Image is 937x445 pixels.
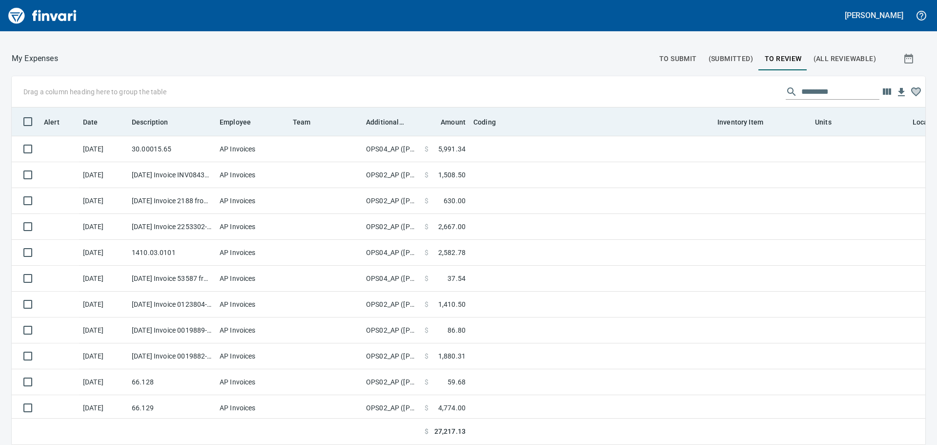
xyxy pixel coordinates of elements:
[425,248,428,257] span: $
[12,53,58,64] nav: breadcrumb
[128,292,216,318] td: [DATE] Invoice 0123804-IN from Highway Specialties LLC (1-10458)
[434,426,466,437] span: 27,217.13
[216,136,289,162] td: AP Invoices
[128,240,216,266] td: 1410.03.0101
[842,8,906,23] button: [PERSON_NAME]
[362,343,421,369] td: OPS02_AP ([PERSON_NAME], [PERSON_NAME], [PERSON_NAME], [PERSON_NAME])
[79,292,128,318] td: [DATE]
[216,266,289,292] td: AP Invoices
[79,318,128,343] td: [DATE]
[438,403,466,413] span: 4,774.00
[815,116,832,128] span: Units
[659,53,697,65] span: To Submit
[83,116,98,128] span: Date
[216,214,289,240] td: AP Invoices
[362,369,421,395] td: OPS02_AP ([PERSON_NAME], [PERSON_NAME], [PERSON_NAME], [PERSON_NAME])
[44,116,72,128] span: Alert
[79,162,128,188] td: [DATE]
[444,196,466,206] span: 630.00
[79,214,128,240] td: [DATE]
[128,395,216,421] td: 66.129
[216,318,289,343] td: AP Invoices
[765,53,802,65] span: To Review
[128,188,216,214] td: [DATE] Invoice 2188 from Freedom Flagging LLC (1-39149)
[438,222,466,232] span: 2,667.00
[425,274,428,283] span: $
[425,426,428,437] span: $
[216,162,289,188] td: AP Invoices
[425,196,428,206] span: $
[717,116,763,128] span: Inventory Item
[441,116,466,128] span: Amount
[362,136,421,162] td: OPS04_AP ([PERSON_NAME], [PERSON_NAME], [PERSON_NAME], [PERSON_NAME], [PERSON_NAME])
[473,116,509,128] span: Coding
[362,188,421,214] td: OPS02_AP ([PERSON_NAME], [PERSON_NAME], [PERSON_NAME], [PERSON_NAME])
[362,240,421,266] td: OPS04_AP ([PERSON_NAME], [PERSON_NAME], [PERSON_NAME], [PERSON_NAME], [PERSON_NAME])
[128,214,216,240] td: [DATE] Invoice 2253302-IN from Specialty Construction Supply (1-38823)
[814,53,876,65] span: (All Reviewable)
[128,136,216,162] td: 30.00015.65
[79,395,128,421] td: [DATE]
[362,292,421,318] td: OPS02_AP ([PERSON_NAME], [PERSON_NAME], [PERSON_NAME], [PERSON_NAME])
[425,351,428,361] span: $
[44,116,60,128] span: Alert
[815,116,844,128] span: Units
[438,170,466,180] span: 1,508.50
[428,116,466,128] span: Amount
[79,240,128,266] td: [DATE]
[362,162,421,188] td: OPS02_AP ([PERSON_NAME], [PERSON_NAME], [PERSON_NAME], [PERSON_NAME])
[79,266,128,292] td: [DATE]
[425,170,428,180] span: $
[438,351,466,361] span: 1,880.31
[216,240,289,266] td: AP Invoices
[216,292,289,318] td: AP Invoices
[6,4,79,27] img: Finvari
[128,369,216,395] td: 66.128
[132,116,168,128] span: Description
[894,47,925,70] button: Show transactions within a particular date range
[79,369,128,395] td: [DATE]
[216,395,289,421] td: AP Invoices
[448,325,466,335] span: 86.80
[216,343,289,369] td: AP Invoices
[362,266,421,292] td: OPS04_AP ([PERSON_NAME], [PERSON_NAME], [PERSON_NAME], [PERSON_NAME], [PERSON_NAME])
[448,274,466,283] span: 37.54
[717,116,776,128] span: Inventory Item
[216,369,289,395] td: AP Invoices
[366,116,404,128] span: Additional Reviewer
[128,266,216,292] td: [DATE] Invoice 53587 from Van-port Rigging Inc (1-11072)
[83,116,111,128] span: Date
[425,377,428,387] span: $
[448,377,466,387] span: 59.68
[425,403,428,413] span: $
[438,299,466,309] span: 1,410.50
[23,87,166,97] p: Drag a column heading here to group the table
[425,222,428,232] span: $
[425,144,428,154] span: $
[216,188,289,214] td: AP Invoices
[362,395,421,421] td: OPS02_AP ([PERSON_NAME], [PERSON_NAME], [PERSON_NAME], [PERSON_NAME])
[79,188,128,214] td: [DATE]
[879,85,894,99] button: Choose columns to display
[79,343,128,369] td: [DATE]
[128,318,216,343] td: [DATE] Invoice 0019889-IN from Highway Specialties LLC (1-10458)
[220,116,251,128] span: Employee
[438,248,466,257] span: 2,582.78
[362,318,421,343] td: OPS02_AP ([PERSON_NAME], [PERSON_NAME], [PERSON_NAME], [PERSON_NAME])
[425,299,428,309] span: $
[366,116,417,128] span: Additional Reviewer
[293,116,311,128] span: Team
[473,116,496,128] span: Coding
[845,10,903,21] h5: [PERSON_NAME]
[709,53,753,65] span: (Submitted)
[128,162,216,188] td: [DATE] Invoice INV084364 from Traffic Safety Supply Co. Inc (1-11034)
[293,116,324,128] span: Team
[438,144,466,154] span: 5,991.34
[909,85,923,99] button: Column choices favorited. Click to reset to default
[79,136,128,162] td: [DATE]
[362,214,421,240] td: OPS02_AP ([PERSON_NAME], [PERSON_NAME], [PERSON_NAME], [PERSON_NAME])
[894,85,909,100] button: Download Table
[220,116,264,128] span: Employee
[128,343,216,369] td: [DATE] Invoice 0019882-IN from Highway Specialties LLC (1-10458)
